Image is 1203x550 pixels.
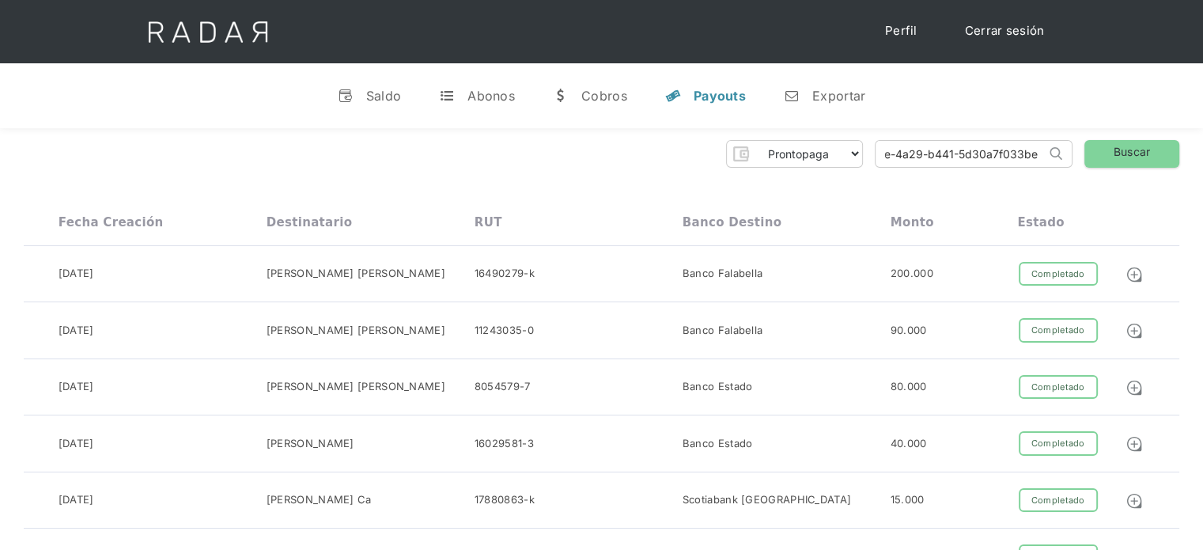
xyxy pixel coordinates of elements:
[1017,215,1064,229] div: Estado
[475,492,535,508] div: 17880863-k
[267,266,445,282] div: [PERSON_NAME] [PERSON_NAME]
[876,141,1046,167] input: Busca por ID
[1125,379,1143,396] img: Detalle
[366,88,402,104] div: Saldo
[1019,318,1098,343] div: Completado
[59,379,94,395] div: [DATE]
[1125,266,1143,283] img: Detalle
[267,379,445,395] div: [PERSON_NAME] [PERSON_NAME]
[1125,435,1143,453] img: Detalle
[267,492,372,508] div: [PERSON_NAME] Ca
[869,16,933,47] a: Perfil
[1084,140,1179,168] a: Buscar
[949,16,1061,47] a: Cerrar sesión
[267,215,352,229] div: Destinatario
[1019,375,1098,400] div: Completado
[891,379,927,395] div: 80.000
[59,436,94,452] div: [DATE]
[665,88,681,104] div: y
[553,88,569,104] div: w
[683,492,851,508] div: Scotiabank [GEOGRAPHIC_DATA]
[1125,322,1143,339] img: Detalle
[683,379,753,395] div: Banco Estado
[891,215,934,229] div: Monto
[784,88,800,104] div: n
[59,215,164,229] div: Fecha creación
[267,436,354,452] div: [PERSON_NAME]
[891,492,925,508] div: 15.000
[891,323,927,339] div: 90.000
[467,88,515,104] div: Abonos
[439,88,455,104] div: t
[267,323,445,339] div: [PERSON_NAME] [PERSON_NAME]
[891,436,927,452] div: 40.000
[1019,262,1098,286] div: Completado
[59,266,94,282] div: [DATE]
[475,436,534,452] div: 16029581-3
[59,323,94,339] div: [DATE]
[683,323,763,339] div: Banco Falabella
[581,88,627,104] div: Cobros
[683,266,763,282] div: Banco Falabella
[694,88,746,104] div: Payouts
[891,266,933,282] div: 200.000
[1019,431,1098,456] div: Completado
[683,436,753,452] div: Banco Estado
[59,492,94,508] div: [DATE]
[726,140,863,168] form: Form
[475,323,534,339] div: 11243035-0
[1125,492,1143,510] img: Detalle
[812,88,865,104] div: Exportar
[475,266,535,282] div: 16490279-k
[475,215,502,229] div: RUT
[1019,488,1098,513] div: Completado
[475,379,531,395] div: 8054579-7
[338,88,354,104] div: v
[683,215,781,229] div: Banco destino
